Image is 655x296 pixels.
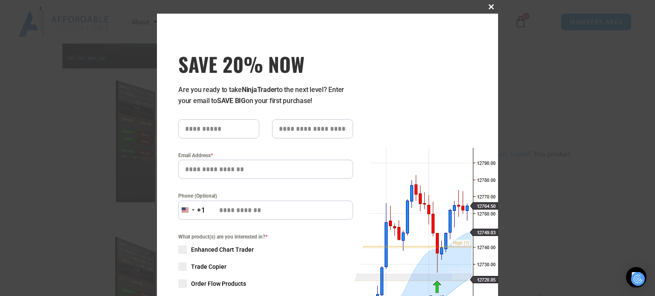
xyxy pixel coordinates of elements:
button: Selected country [178,201,206,220]
label: Trade Copier [178,262,353,271]
p: Are you ready to take to the next level? Enter your email to on your first purchase! [178,84,353,106]
strong: NinjaTrader [242,86,277,94]
span: Enhanced Chart Trader [191,245,254,254]
h3: SAVE 20% NOW [178,52,353,76]
span: Order Flow Products [191,279,246,288]
div: Open Intercom Messenger [626,267,646,287]
div: +1 [197,205,206,216]
strong: SAVE BIG [217,97,246,105]
span: Trade Copier [191,262,226,271]
label: Order Flow Products [178,279,353,288]
label: Phone (Optional) [178,192,353,200]
label: Email Address [178,151,353,160]
span: What product(s) are you interested in? [178,233,353,241]
label: Enhanced Chart Trader [178,245,353,254]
